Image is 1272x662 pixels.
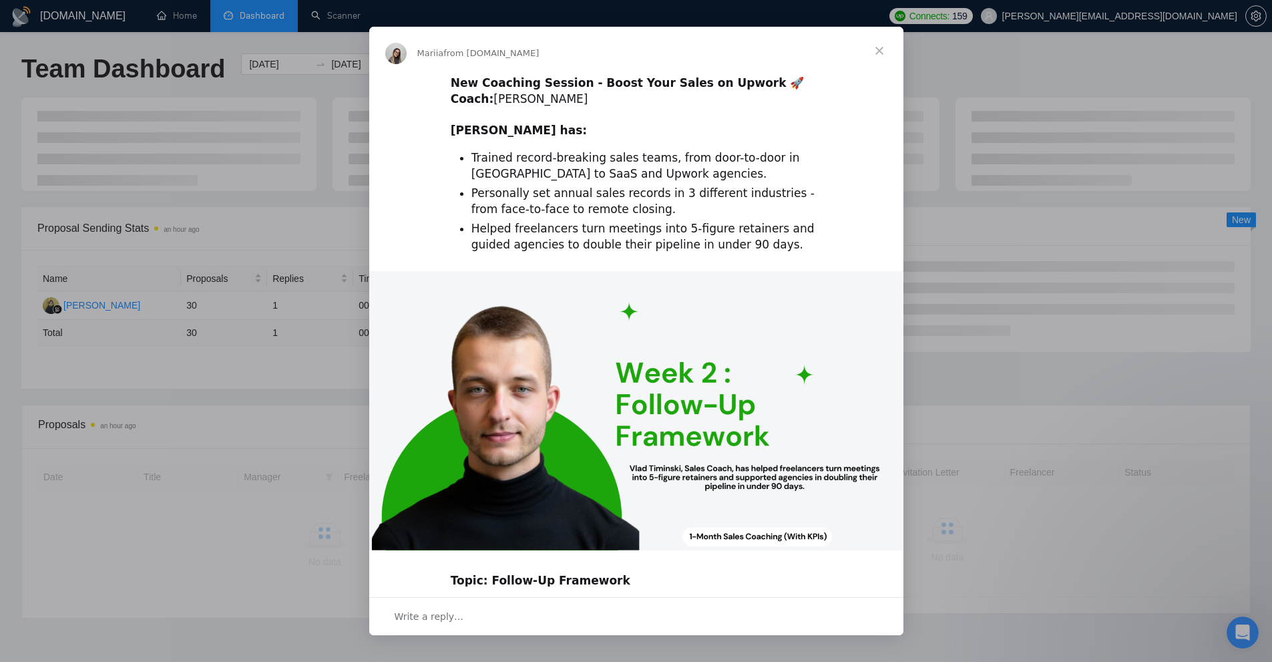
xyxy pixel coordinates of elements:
div: ​ [PERSON_NAME] ​ ​ [451,75,822,139]
b: [PERSON_NAME] has: [451,124,587,137]
span: Mariia [417,48,444,58]
span: Write a reply… [395,608,464,625]
div: Open conversation and reply [369,597,903,635]
span: from [DOMAIN_NAME] [443,48,539,58]
li: Trained record-breaking sales teams, from door-to-door in [GEOGRAPHIC_DATA] to SaaS and Upwork ag... [471,150,822,182]
img: Profile image for Mariia [385,43,407,64]
b: Topic: Follow-Up Framework [451,574,630,587]
li: Personally set annual sales records in 3 different industries - from face-to-face to remote closing. [471,186,822,218]
b: Coach: [451,92,494,106]
b: New Coaching Session - Boost Your Sales on Upwork 🚀 [451,76,805,90]
li: Helped freelancers turn meetings into 5-figure retainers and guided agencies to double their pipe... [471,221,822,253]
span: Close [855,27,903,75]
